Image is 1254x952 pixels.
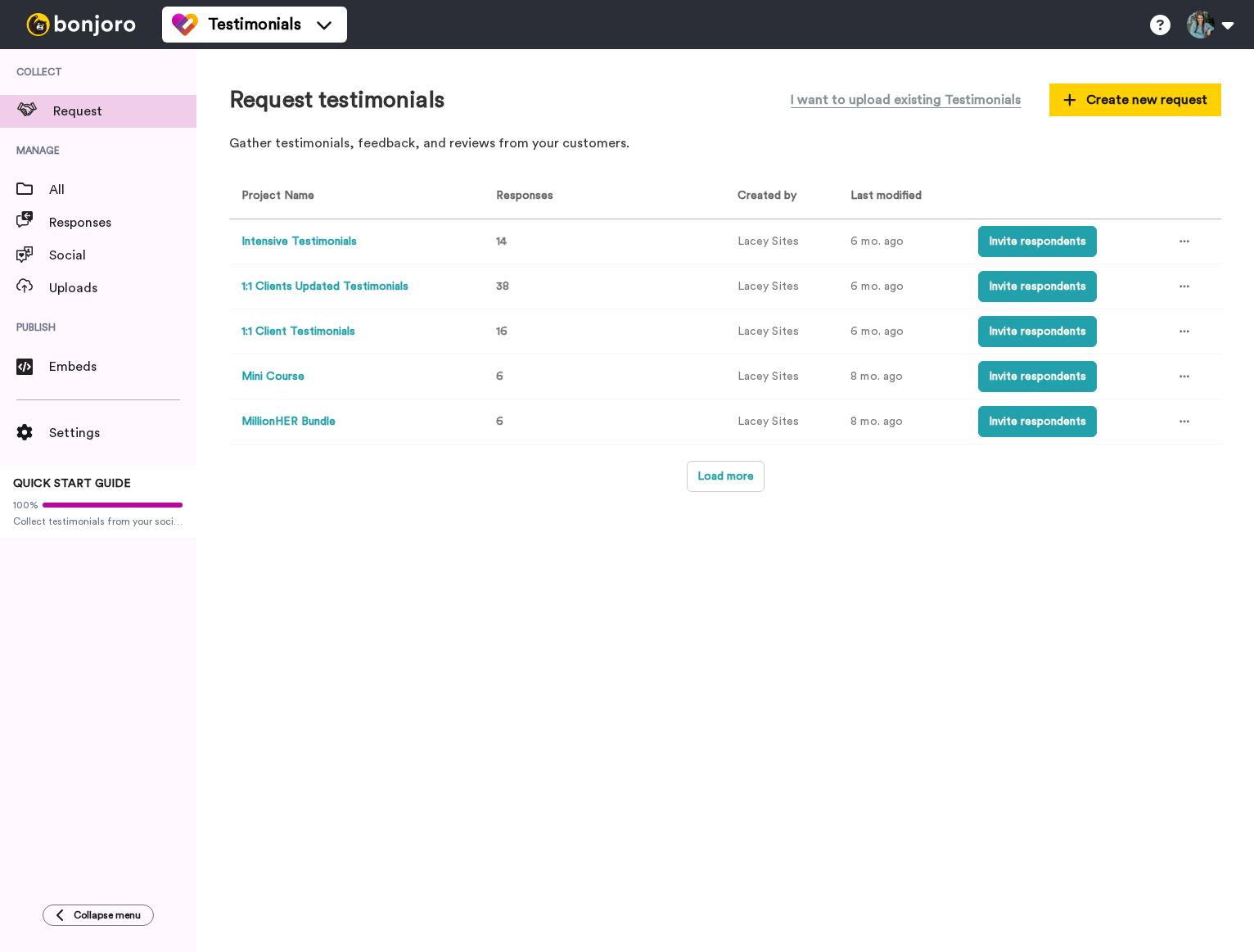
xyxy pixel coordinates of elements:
th: Created by [725,174,838,219]
th: Project Name [229,174,477,219]
button: Invite respondents [978,361,1097,392]
span: Responses [49,213,196,232]
span: I want to upload existing Testimonials [791,90,1021,110]
button: MillionHER Bundle [241,413,336,431]
button: 1:1 Clients Updated Testimonials [241,278,408,296]
button: Invite respondents [978,316,1097,347]
span: 100% [13,499,38,512]
span: 6 [496,416,503,427]
span: Request [53,102,196,121]
button: Mini Course [241,368,304,386]
span: 6 [496,371,503,382]
span: Uploads [49,278,196,298]
img: bj-logo-header-white.svg [20,13,142,36]
span: 16 [496,326,507,337]
td: 6 mo. ago [838,264,965,309]
button: Invite respondents [978,271,1097,302]
button: Intensive Testimonials [241,233,357,250]
span: Create new request [1063,90,1207,110]
span: Social [49,246,196,265]
td: 6 mo. ago [838,309,965,354]
p: Gather testimonials, feedback, and reviews from your customers. [229,134,1221,153]
td: Lacey Sites [725,264,838,309]
td: 6 mo. ago [838,219,965,264]
button: I want to upload existing Testimonials [778,82,1033,118]
img: tm-color.svg [172,11,198,38]
td: 8 mo. ago [838,399,965,444]
span: Collapse menu [74,909,141,922]
button: Collapse menu [43,905,154,926]
button: Create new request [1049,83,1221,116]
button: Load more [687,461,765,492]
span: Embeds [49,357,196,377]
span: QUICK START GUIDE [13,478,131,490]
span: Testimonials [208,13,301,36]
span: All [49,180,196,200]
button: Invite respondents [978,226,1097,257]
td: Lacey Sites [725,399,838,444]
td: Lacey Sites [725,354,838,399]
td: Lacey Sites [725,309,838,354]
span: 14 [496,236,507,247]
span: 38 [496,281,509,292]
td: 8 mo. ago [838,354,965,399]
span: Responses [489,190,553,201]
button: 1:1 Client Testimonials [241,323,355,341]
button: Invite respondents [978,406,1097,437]
h1: Request testimonials [229,88,444,113]
span: Collect testimonials from your socials [13,515,183,528]
td: Lacey Sites [725,219,838,264]
span: Settings [49,423,196,443]
th: Last modified [838,174,965,219]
